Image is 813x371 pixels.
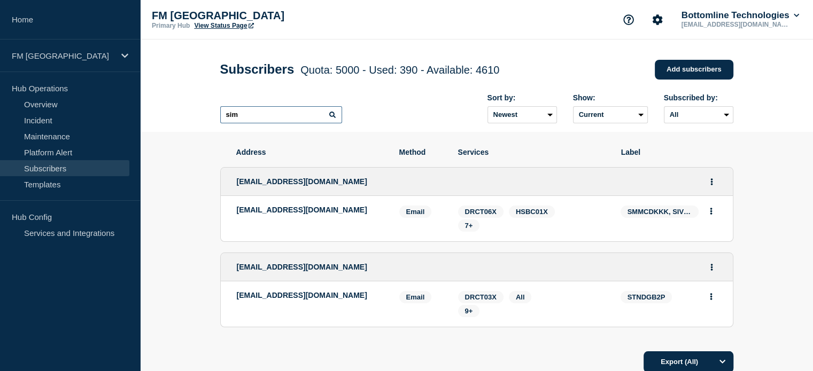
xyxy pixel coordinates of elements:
p: [EMAIL_ADDRESS][DOMAIN_NAME] [679,21,791,28]
span: HSBC01X [516,208,548,216]
select: Subscribed by [664,106,733,123]
a: View Status Page [194,22,253,29]
p: Primary Hub [152,22,190,29]
button: Support [617,9,640,31]
p: [EMAIL_ADDRESS][DOMAIN_NAME] [237,206,383,214]
span: DRCT03X [465,293,497,301]
span: 7+ [465,222,473,230]
select: Deleted [573,106,648,123]
p: FM [GEOGRAPHIC_DATA] [152,10,366,22]
button: Actions [705,173,718,190]
span: Label [621,148,717,156]
span: Email [399,206,432,218]
a: Add subscribers [655,60,733,80]
span: SMMCDKKK, SIVNUS33 [621,206,699,218]
button: Actions [705,259,718,275]
input: Search subscribers [220,106,342,123]
span: DRCT06X [465,208,497,216]
span: Quota: 5000 - Used: 390 - Available: 4610 [300,64,499,76]
span: Address [236,148,383,156]
span: STNDGB2P [621,291,672,303]
p: [EMAIL_ADDRESS][DOMAIN_NAME] [237,291,383,299]
button: Actions [704,288,718,305]
h1: Subscribers [220,62,500,77]
div: Subscribed by: [664,93,733,102]
span: 9+ [465,307,473,315]
p: FM [GEOGRAPHIC_DATA] [12,51,114,60]
button: Account settings [646,9,669,31]
span: Services [458,148,605,156]
span: [EMAIL_ADDRESS][DOMAIN_NAME] [237,177,367,186]
span: [EMAIL_ADDRESS][DOMAIN_NAME] [237,263,367,271]
div: Sort by: [487,93,557,102]
button: Bottomline Technologies [679,10,801,21]
div: Show: [573,93,648,102]
span: Method [399,148,442,156]
select: Sort by [487,106,557,123]
span: All [516,293,525,301]
span: Email [399,291,432,303]
button: Actions [704,203,718,219]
